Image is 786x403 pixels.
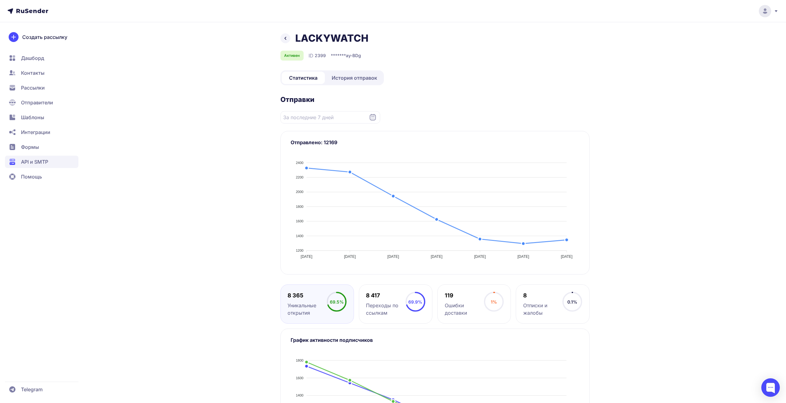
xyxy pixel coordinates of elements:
span: Шаблоны [21,114,44,121]
a: История отправок [326,72,383,84]
div: Уникальные открытия [288,302,327,317]
span: Интеграции [21,128,50,136]
tspan: 1400 [296,393,303,397]
div: Отписки и жалобы [523,302,562,317]
span: Помощь [21,173,42,180]
span: 0.1% [567,299,577,304]
span: API и SMTP [21,158,48,166]
span: Рассылки [21,84,45,91]
div: 119 [445,292,484,299]
span: Статистика [289,74,317,82]
h1: LACKYWATCH [295,32,368,44]
tspan: 1600 [296,219,303,223]
span: 1% [491,299,497,304]
div: ID [309,52,326,59]
span: 69.9% [408,299,422,304]
span: 2399 [315,52,326,59]
tspan: 1600 [296,376,303,380]
tspan: [DATE] [387,254,399,259]
tspan: 1800 [296,359,303,362]
h2: Отправки [280,95,590,104]
div: 8 417 [366,292,405,299]
a: Статистика [282,72,325,84]
span: Активен [284,53,300,58]
a: Telegram [5,383,78,396]
input: Datepicker input [280,111,380,124]
tspan: [DATE] [344,254,355,259]
tspan: [DATE] [474,254,486,259]
tspan: 2200 [296,175,303,179]
span: Дашборд [21,54,44,62]
tspan: 1800 [296,205,303,208]
tspan: 1200 [296,249,303,252]
tspan: [DATE] [301,254,312,259]
h3: Отправлено: 12169 [291,139,579,146]
h3: График активности подписчиков [291,336,579,344]
span: 69.5% [330,299,344,304]
div: Переходы по ссылкам [366,302,405,317]
span: Отправители [21,99,53,106]
tspan: 2000 [296,190,303,194]
tspan: [DATE] [517,254,529,259]
span: Telegram [21,386,43,393]
span: Формы [21,143,39,151]
tspan: [DATE] [561,254,572,259]
span: История отправок [332,74,377,82]
tspan: [DATE] [431,254,442,259]
span: ay-BDg [346,52,361,59]
span: Создать рассылку [22,33,67,41]
span: Контакты [21,69,44,77]
div: Ошибки доставки [445,302,484,317]
div: 8 [523,292,562,299]
tspan: 2400 [296,161,303,165]
div: 8 365 [288,292,327,299]
tspan: 1400 [296,234,303,238]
